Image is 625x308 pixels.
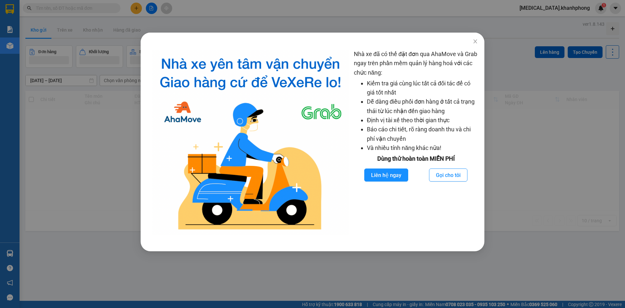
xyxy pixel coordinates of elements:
[364,169,408,182] button: Liên hệ ngay
[367,116,478,125] li: Định vị tài xế theo thời gian thực
[367,143,478,153] li: Và nhiều tính năng khác nữa!
[466,33,484,51] button: Close
[354,154,478,163] div: Dùng thử hoàn toàn MIỄN PHÍ
[367,125,478,143] li: Báo cáo chi tiết, rõ ràng doanh thu và chi phí vận chuyển
[371,171,401,179] span: Liên hệ ngay
[473,39,478,44] span: close
[354,50,478,235] div: Nhà xe đã có thể đặt đơn qua AhaMove và Grab ngay trên phần mềm quản lý hàng hoá với các chức năng:
[429,169,467,182] button: Gọi cho tôi
[367,97,478,116] li: Dễ dàng điều phối đơn hàng ở tất cả trạng thái từ lúc nhận đến giao hàng
[152,50,349,235] img: logo
[367,79,478,97] li: Kiểm tra giá cùng lúc tất cả đối tác để có giá tốt nhất
[436,171,461,179] span: Gọi cho tôi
